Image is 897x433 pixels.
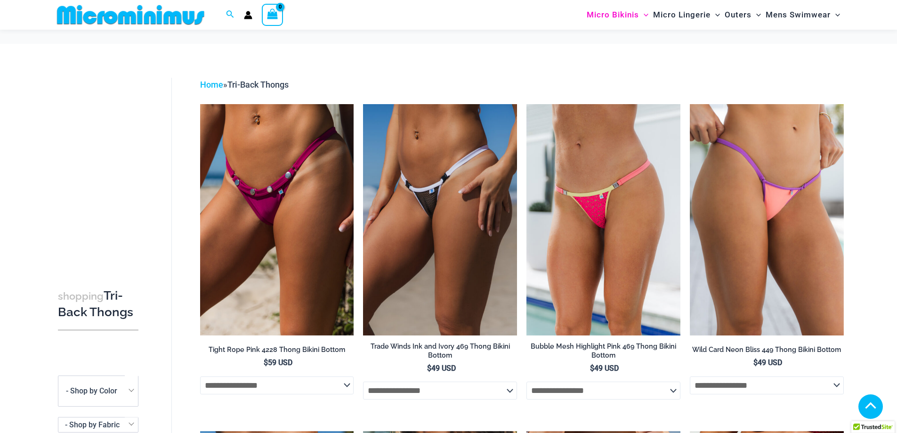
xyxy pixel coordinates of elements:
[363,104,517,335] img: Tradewinds Ink and Ivory 469 Thong 01
[66,386,117,395] span: - Shop by Color
[690,104,844,335] img: Wild Card Neon Bliss 449 Thong 01
[58,70,143,259] iframe: TrustedSite Certified
[200,80,223,90] a: Home
[244,11,252,19] a: Account icon link
[831,3,840,27] span: Menu Toggle
[363,342,517,359] h2: Trade Winds Ink and Ivory 469 Thong Bikini Bottom
[427,364,431,373] span: $
[766,3,831,27] span: Mens Swimwear
[262,4,283,25] a: View Shopping Cart, empty
[526,342,680,359] h2: Bubble Mesh Highlight Pink 469 Thong Bikini Bottom
[690,345,844,358] a: Wild Card Neon Bliss 449 Thong Bikini Bottom
[427,364,456,373] bdi: 49 USD
[763,3,842,27] a: Mens SwimwearMenu ToggleMenu Toggle
[590,364,619,373] bdi: 49 USD
[58,376,138,406] span: - Shop by Color
[584,3,651,27] a: Micro BikinisMenu ToggleMenu Toggle
[526,104,680,335] a: Bubble Mesh Highlight Pink 469 Thong 01Bubble Mesh Highlight Pink 469 Thong 02Bubble Mesh Highlig...
[653,3,711,27] span: Micro Lingerie
[690,104,844,335] a: Wild Card Neon Bliss 449 Thong 01Wild Card Neon Bliss 449 Thong 02Wild Card Neon Bliss 449 Thong 02
[526,104,680,335] img: Bubble Mesh Highlight Pink 469 Thong 01
[590,364,594,373] span: $
[58,290,104,302] span: shopping
[587,3,639,27] span: Micro Bikinis
[200,345,354,358] a: Tight Rope Pink 4228 Thong Bikini Bottom
[58,288,138,320] h3: Tri-Back Thongs
[690,345,844,354] h2: Wild Card Neon Bliss 449 Thong Bikini Bottom
[526,342,680,363] a: Bubble Mesh Highlight Pink 469 Thong Bikini Bottom
[200,104,354,335] img: Tight Rope Pink 4228 Thong 01
[200,80,289,90] span: »
[363,342,517,363] a: Trade Winds Ink and Ivory 469 Thong Bikini Bottom
[722,3,763,27] a: OutersMenu ToggleMenu Toggle
[264,358,292,367] bdi: 59 USD
[752,3,761,27] span: Menu Toggle
[200,345,354,354] h2: Tight Rope Pink 4228 Thong Bikini Bottom
[227,80,289,90] span: Tri-Back Thongs
[226,9,234,21] a: Search icon link
[711,3,720,27] span: Menu Toggle
[58,376,138,407] span: - Shop by Color
[753,358,782,367] bdi: 49 USD
[200,104,354,335] a: Tight Rope Pink 4228 Thong 01Tight Rope Pink 4228 Thong 02Tight Rope Pink 4228 Thong 02
[65,420,120,429] span: - Shop by Fabric
[583,1,844,28] nav: Site Navigation
[753,358,758,367] span: $
[363,104,517,335] a: Tradewinds Ink and Ivory 469 Thong 01Tradewinds Ink and Ivory 469 Thong 02Tradewinds Ink and Ivor...
[651,3,722,27] a: Micro LingerieMenu ToggleMenu Toggle
[639,3,648,27] span: Menu Toggle
[725,3,752,27] span: Outers
[264,358,268,367] span: $
[58,417,138,433] span: - Shop by Fabric
[53,4,208,25] img: MM SHOP LOGO FLAT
